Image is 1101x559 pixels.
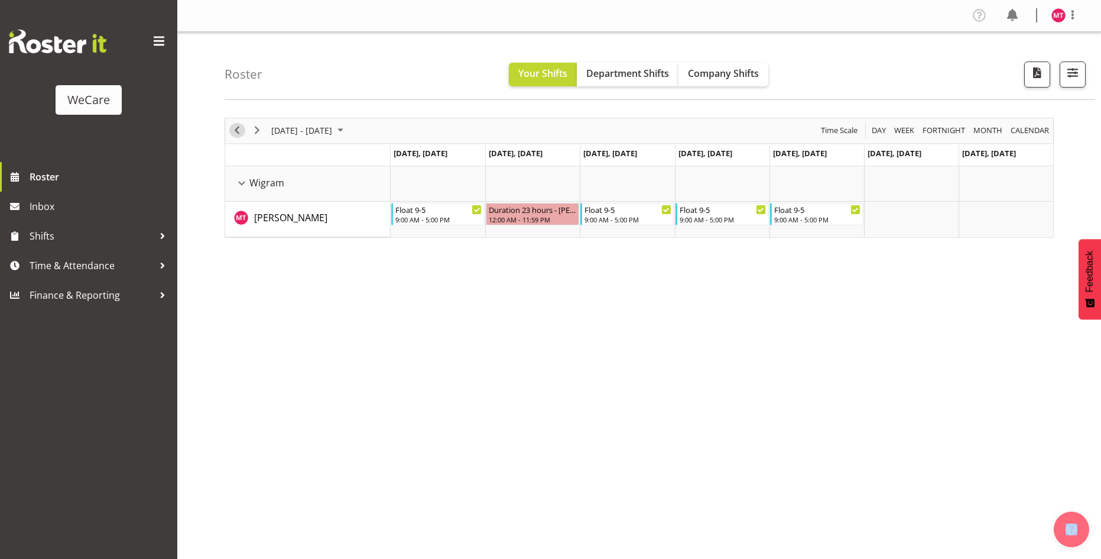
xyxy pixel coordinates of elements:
div: Duration 23 hours - [PERSON_NAME] [489,203,576,215]
button: Timeline Month [972,123,1005,138]
td: Monique Telford resource [225,202,391,237]
button: Month [1009,123,1051,138]
span: Wigram [249,176,284,190]
span: [DATE], [DATE] [962,148,1016,159]
div: 9:00 AM - 5:00 PM [584,215,671,224]
span: Fortnight [921,123,966,138]
span: Feedback [1084,251,1095,292]
button: October 2025 [269,123,349,138]
td: Wigram resource [225,166,391,202]
div: Monique Telford"s event - Duration 23 hours - Monique Telford Begin From Tuesday, October 14, 202... [486,203,579,225]
span: Week [893,123,915,138]
div: Float 9-5 [774,203,860,215]
button: Fortnight [921,123,967,138]
span: Day [871,123,887,138]
img: monique-telford11931.jpg [1051,8,1066,22]
button: Feedback - Show survey [1079,239,1101,319]
div: next period [247,118,267,143]
div: Monique Telford"s event - Float 9-5 Begin From Thursday, October 16, 2025 at 9:00:00 AM GMT+13:00... [675,203,769,225]
h4: Roster [225,67,262,81]
span: [DATE], [DATE] [773,148,827,159]
button: Time Scale [819,123,860,138]
div: WeCare [67,91,110,109]
button: Filter Shifts [1060,62,1086,88]
div: previous period [227,118,247,143]
span: [DATE], [DATE] [489,148,543,159]
span: [DATE], [DATE] [678,148,732,159]
div: 9:00 AM - 5:00 PM [395,215,482,224]
div: Float 9-5 [395,203,482,215]
a: [PERSON_NAME] [254,211,327,225]
div: Monique Telford"s event - Float 9-5 Begin From Wednesday, October 15, 2025 at 9:00:00 AM GMT+13:0... [580,203,674,225]
span: Time & Attendance [30,257,154,274]
div: 12:00 AM - 11:59 PM [489,215,576,224]
span: Company Shifts [688,67,759,80]
span: [DATE] - [DATE] [270,123,333,138]
button: Company Shifts [678,63,768,86]
span: [DATE], [DATE] [583,148,637,159]
div: October 13 - 19, 2025 [267,118,350,143]
button: Department Shifts [577,63,678,86]
span: Roster [30,168,171,186]
button: Previous [229,123,245,138]
span: Month [972,123,1003,138]
span: Department Shifts [586,67,669,80]
div: Monique Telford"s event - Float 9-5 Begin From Friday, October 17, 2025 at 9:00:00 AM GMT+13:00 E... [770,203,863,225]
span: Inbox [30,198,171,215]
button: Next [249,123,265,138]
span: Your Shifts [518,67,567,80]
span: [DATE], [DATE] [868,148,921,159]
img: help-xxl-2.png [1066,524,1077,535]
span: Shifts [30,227,154,245]
span: [DATE], [DATE] [394,148,447,159]
div: Timeline Week of October 15, 2025 [225,118,1054,238]
button: Timeline Week [892,123,917,138]
table: Timeline Week of October 15, 2025 [391,166,1053,237]
div: Float 9-5 [680,203,766,215]
div: Float 9-5 [584,203,671,215]
button: Timeline Day [870,123,888,138]
div: Monique Telford"s event - Float 9-5 Begin From Monday, October 13, 2025 at 9:00:00 AM GMT+13:00 E... [391,203,485,225]
button: Download a PDF of the roster according to the set date range. [1024,62,1050,88]
span: [PERSON_NAME] [254,211,327,224]
img: Rosterit website logo [9,30,106,53]
div: 9:00 AM - 5:00 PM [774,215,860,224]
span: calendar [1009,123,1050,138]
div: 9:00 AM - 5:00 PM [680,215,766,224]
span: Time Scale [820,123,859,138]
span: Finance & Reporting [30,286,154,304]
button: Your Shifts [509,63,577,86]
